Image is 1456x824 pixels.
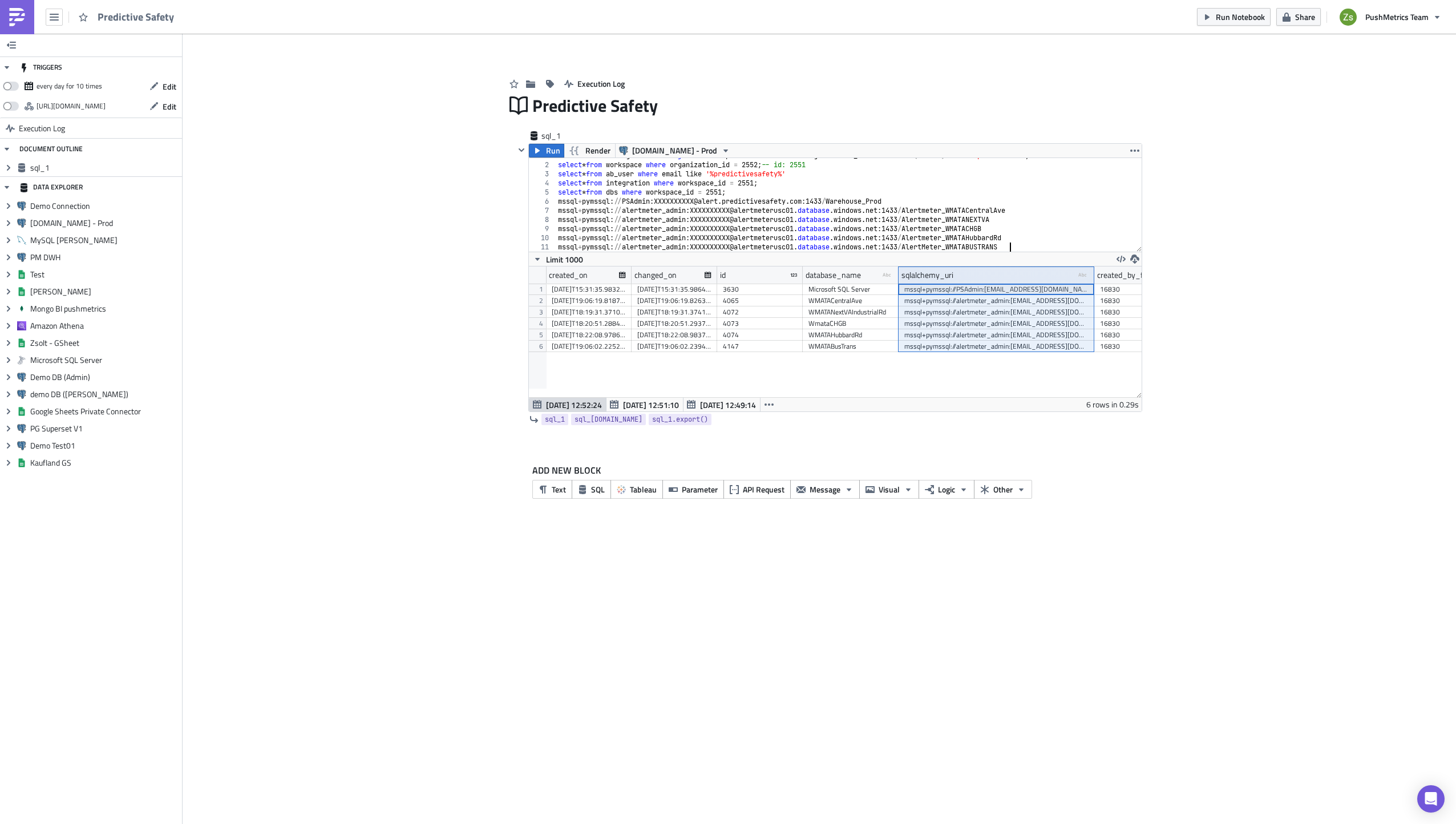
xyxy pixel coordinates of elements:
div: [DATE]T19:06:02.239422 [637,341,711,352]
span: Edit [163,80,176,92]
button: [DOMAIN_NAME] - Prod [615,144,734,157]
button: Edit [144,98,182,115]
button: Render [564,144,616,157]
span: Execution Log [577,78,625,90]
button: Visual [859,480,919,499]
button: Text [532,480,572,499]
div: mssql+pymssql://PSAdmin:[EMAIL_ADDRESS][DOMAIN_NAME]:1433/Warehouse_Prod [904,284,1089,295]
span: Visual [879,483,900,495]
button: Tableau [610,480,663,499]
button: Run Notebook [1197,8,1271,26]
div: 16830 [1100,341,1174,352]
div: [DATE]T19:06:02.225230 [552,341,626,352]
span: Run [546,144,560,157]
span: PushMetrics Team [1365,11,1429,23]
img: PushMetrics [8,8,26,26]
div: DOCUMENT OUTLINE [19,139,83,159]
div: 16830 [1100,306,1174,318]
div: 2 [529,160,556,169]
div: mssql+pymssql://alertmeter_admin:[EMAIL_ADDRESS][DOMAIN_NAME]:1433/Alertmeter_WMATACHGB [904,318,1089,329]
span: sql_1 [30,163,179,173]
div: created_on [549,266,588,284]
div: WMATANextVAIndustrialRd [808,306,893,318]
a: sql_1.export() [649,414,711,425]
span: Kaufland GS [30,458,179,468]
span: [DOMAIN_NAME] - Prod [30,218,179,228]
div: 6 [529,197,556,206]
span: sql_1 [541,130,587,142]
div: 16830 [1100,284,1174,295]
div: 3 [529,169,556,179]
span: Text [552,483,566,495]
button: API Request [723,480,791,499]
span: Render [585,144,610,157]
span: [DATE] 12:49:14 [700,399,756,411]
span: Demo Connection [30,201,179,211]
div: 10 [529,233,556,243]
span: sql_1 [545,414,565,425]
span: API Request [743,483,784,495]
div: 4072 [723,306,797,318]
div: 4147 [723,341,797,352]
div: mssql+pymssql://alertmeter_admin:[EMAIL_ADDRESS][DOMAIN_NAME]:1433/AlertMeter_WMATABUSTRANS [904,341,1089,352]
div: [DATE]T19:06:19.826319 [637,295,711,306]
div: [DATE]T15:31:35.983260 [552,284,626,295]
span: MySQL [PERSON_NAME] [30,235,179,245]
div: DATA EXPLORER [19,177,83,197]
span: Parameter [682,483,718,495]
div: 4074 [723,329,797,341]
span: Demo DB (Admin) [30,372,179,382]
button: Execution Log [559,75,630,92]
div: [DATE]T18:22:08.983759 [637,329,711,341]
button: Edit [144,78,182,95]
button: [DATE] 12:51:10 [606,398,683,411]
span: Execution Log [19,118,65,139]
div: every day for 10 times [37,78,102,95]
div: 16830 [1100,295,1174,306]
div: 3630 [723,284,797,295]
span: sql_[DOMAIN_NAME] [575,414,642,425]
a: sql_[DOMAIN_NAME] [571,414,646,425]
div: database_name [806,266,861,284]
div: [DATE]T18:20:51.288491 [552,318,626,329]
div: mssql+pymssql://alertmeter_admin:[EMAIL_ADDRESS][DOMAIN_NAME]:1433/Alertmeter_WMATANEXTVA [904,306,1089,318]
span: [DOMAIN_NAME] - Prod [632,144,717,157]
button: Logic [919,480,974,499]
span: Demo Test01 [30,441,179,451]
button: Parameter [662,480,724,499]
div: TRIGGERS [19,57,62,78]
span: [DATE] 12:52:24 [546,399,602,411]
span: Share [1295,11,1315,23]
div: 16830 [1100,318,1174,329]
span: Message [810,483,840,495]
div: WMATABusTrans [808,341,893,352]
span: Tableau [630,483,657,495]
button: PushMetrics Team [1333,5,1447,30]
div: 5 [529,188,556,197]
div: 16830 [1100,329,1174,341]
span: sql_1.export() [652,414,708,425]
span: SQL [591,483,605,495]
span: Test [30,269,179,280]
div: [DATE]T15:31:35.986446 [637,284,711,295]
div: Open Intercom Messenger [1417,785,1445,813]
button: Other [974,480,1032,499]
div: 8 [529,215,556,224]
div: 4073 [723,318,797,329]
span: Zsolt - GSheet [30,338,179,348]
button: Share [1276,8,1321,26]
div: https://pushmetrics.io/api/v1/report/MNoRnaeoXk/webhook?token=1716788e470c4c4cb5c5477bf831aec3 [37,98,106,115]
div: mssql+pymssql://alertmeter_admin:[EMAIL_ADDRESS][DOMAIN_NAME]:1433/Alertmeter_WMATAHubbardRd [904,329,1089,341]
span: Predictive Safety [98,10,175,24]
span: Google Sheets Private Connector [30,406,179,417]
label: ADD NEW BLOCK [532,463,1133,477]
div: 6 rows in 0.29s [1086,398,1139,411]
button: [DATE] 12:52:24 [529,398,606,411]
div: Microsoft SQL Server [808,284,893,295]
div: 11 [529,243,556,252]
div: WmataCHGB [808,318,893,329]
span: Edit [163,100,176,112]
button: Limit 1000 [529,252,587,266]
div: WMATAHubbardRd [808,329,893,341]
div: 4 [529,179,556,188]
